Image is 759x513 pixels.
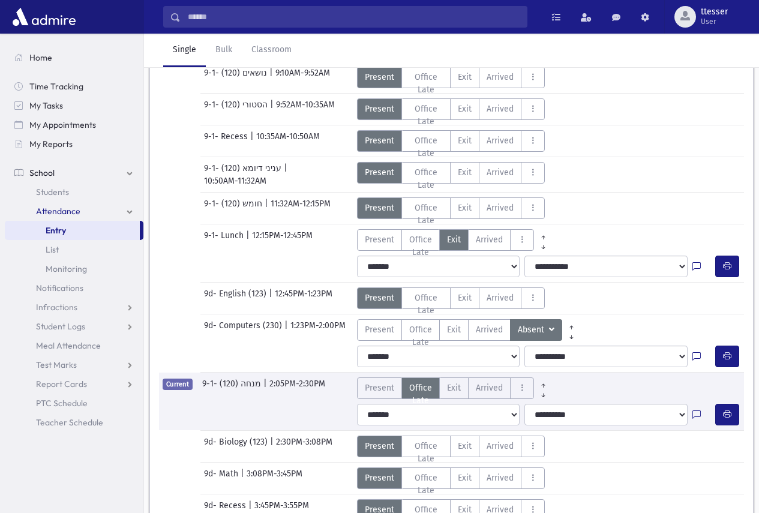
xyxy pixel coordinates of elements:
span: Teacher Schedule [36,417,103,428]
div: AttTypes [357,197,545,219]
div: AttTypes [357,229,553,251]
span: Home [29,52,52,63]
span: Office Late [409,323,432,349]
span: Exit [458,202,472,214]
span: | [269,67,275,88]
span: Office Late [409,202,443,227]
span: Office Late [409,134,443,160]
span: 12:45PM-1:23PM [275,287,332,309]
div: AttTypes [357,436,545,457]
span: Present [365,202,394,214]
span: Arrived [487,472,514,484]
div: AttTypes [357,467,545,489]
a: Teacher Schedule [5,413,143,432]
a: PTC Schedule [5,394,143,413]
span: Present [365,134,394,147]
span: Arrived [487,292,514,304]
span: Present [365,323,394,336]
a: Notifications [5,278,143,298]
span: Present [365,103,394,115]
span: | [284,162,290,175]
a: My Appointments [5,115,143,134]
a: Students [5,182,143,202]
span: | [265,197,271,219]
span: Notifications [36,283,83,293]
span: Arrived [476,233,503,246]
span: | [263,377,269,399]
div: AttTypes [357,287,545,309]
span: 9-1- מנחה (120) [202,377,263,399]
span: Current [163,379,193,390]
span: 9-1- Recess [204,130,250,152]
span: Arrived [487,166,514,179]
span: 9:52AM-10:35AM [276,98,335,120]
span: | [241,467,247,489]
span: 3:08PM-3:45PM [247,467,302,489]
span: Exit [458,134,472,147]
a: Student Logs [5,317,143,336]
span: 9-1- נושאים (120) [204,67,269,88]
a: School [5,163,143,182]
span: Arrived [487,71,514,83]
span: Exit [447,323,461,336]
span: Present [365,233,394,246]
a: Infractions [5,298,143,317]
div: AttTypes [357,319,581,341]
span: 10:35AM-10:50AM [256,130,320,152]
span: Attendance [36,206,80,217]
span: Present [365,292,394,304]
span: Present [365,166,394,179]
span: Exit [447,382,461,394]
span: | [250,130,256,152]
span: 9-1- הסטורי (120) [204,98,270,120]
div: AttTypes [357,98,545,120]
span: Office Late [409,233,432,259]
a: Time Tracking [5,77,143,96]
span: Arrived [487,134,514,147]
span: Present [365,440,394,452]
a: Report Cards [5,374,143,394]
span: My Appointments [29,119,96,130]
span: | [284,319,290,341]
span: 9-1- עניני דיומא (120) [204,162,284,175]
span: 9d- Computers (230) [204,319,284,341]
span: Exit [458,472,472,484]
button: Absent [510,319,562,341]
span: My Reports [29,139,73,149]
div: AttTypes [357,67,545,88]
div: AttTypes [357,130,545,152]
input: Search [181,6,527,28]
a: My Reports [5,134,143,154]
span: Arrived [476,382,503,394]
span: 11:32AM-12:15PM [271,197,331,219]
span: Time Tracking [29,81,83,92]
a: My Tasks [5,96,143,115]
span: Arrived [487,440,514,452]
span: Office Late [409,71,443,96]
a: List [5,240,143,259]
span: Office Late [409,382,432,407]
a: Test Marks [5,355,143,374]
span: 1:23PM-2:00PM [290,319,346,341]
span: Arrived [487,103,514,115]
span: Monitoring [46,263,87,274]
span: Present [365,71,394,83]
span: Exit [458,292,472,304]
a: Meal Attendance [5,336,143,355]
span: Exit [458,71,472,83]
span: ttesser [701,7,728,17]
span: Report Cards [36,379,87,389]
span: 9:10AM-9:52AM [275,67,330,88]
span: Office Late [409,166,443,191]
span: 2:05PM-2:30PM [269,377,325,399]
span: Entry [46,225,66,236]
a: Entry [5,221,140,240]
a: Single [163,34,206,67]
span: Exit [458,103,472,115]
span: | [269,287,275,309]
span: 9-1- חומש (120) [204,197,265,219]
span: Meal Attendance [36,340,101,351]
span: Office Late [409,440,443,465]
span: Exit [458,166,472,179]
a: Attendance [5,202,143,221]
